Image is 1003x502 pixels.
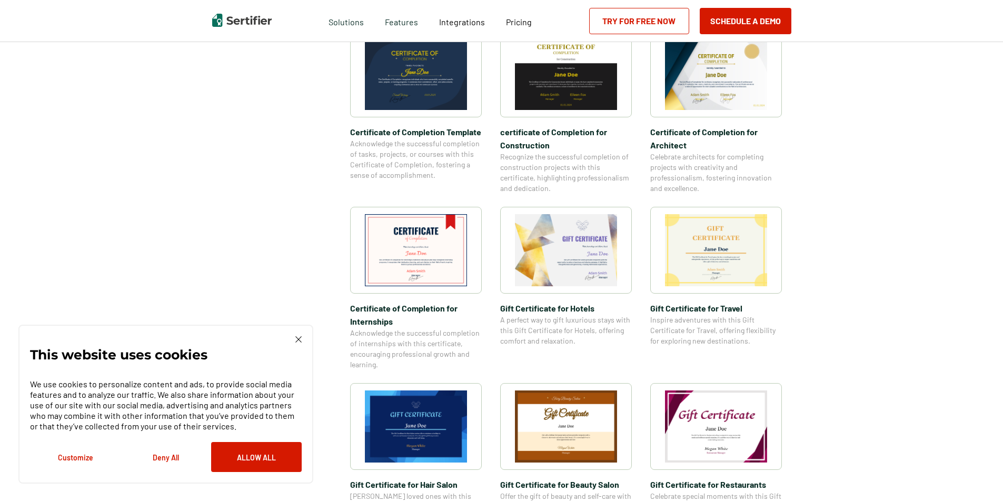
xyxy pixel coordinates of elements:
[365,38,467,110] img: Certificate of Completion Template
[650,315,782,346] span: Inspire adventures with this Gift Certificate for Travel, offering flexibility for exploring new ...
[506,14,532,27] a: Pricing
[30,349,207,360] p: This website uses cookies
[212,14,272,27] img: Sertifier | Digital Credentialing Platform
[506,17,532,27] span: Pricing
[30,379,302,431] p: We use cookies to personalize content and ads, to provide social media features and to analyze ou...
[665,390,767,463] img: Gift Certificate​ for Restaurants
[500,207,632,370] a: Gift Certificate​ for HotelsGift Certificate​ for HotelsA perfect way to gift luxurious stays wit...
[329,14,364,27] span: Solutions
[385,14,418,27] span: Features
[515,38,617,110] img: certificate of Completion for Construction
[650,302,782,315] span: Gift Certificate​ for Travel
[350,31,482,194] a: Certificate of Completion TemplateCertificate of Completion TemplateAcknowledge the successful co...
[500,302,632,315] span: Gift Certificate​ for Hotels
[350,328,482,370] span: Acknowledge the successful completion of internships with this certificate, encouraging professio...
[589,8,689,34] a: Try for Free Now
[515,390,617,463] img: Gift Certificate​ for Beauty Salon
[500,125,632,152] span: certificate of Completion for Construction
[365,390,467,463] img: Gift Certificate​ for Hair Salon
[500,315,632,346] span: A perfect way to gift luxurious stays with this Gift Certificate for Hotels, offering comfort and...
[665,214,767,286] img: Gift Certificate​ for Travel
[650,207,782,370] a: Gift Certificate​ for TravelGift Certificate​ for TravelInspire adventures with this Gift Certifi...
[350,207,482,370] a: Certificate of Completion​ for InternshipsCertificate of Completion​ for InternshipsAcknowledge t...
[350,302,482,328] span: Certificate of Completion​ for Internships
[650,125,782,152] span: Certificate of Completion​ for Architect
[650,478,782,491] span: Gift Certificate​ for Restaurants
[350,125,482,138] span: Certificate of Completion Template
[500,478,632,491] span: Gift Certificate​ for Beauty Salon
[515,214,617,286] img: Gift Certificate​ for Hotels
[500,31,632,194] a: certificate of Completion for Constructioncertificate of Completion for ConstructionRecognize the...
[665,38,767,110] img: Certificate of Completion​ for Architect
[439,17,485,27] span: Integrations
[350,478,482,491] span: Gift Certificate​ for Hair Salon
[121,442,211,472] button: Deny All
[295,336,302,343] img: Cookie Popup Close
[439,14,485,27] a: Integrations
[650,152,782,194] span: Celebrate architects for completing projects with creativity and professionalism, fostering innov...
[650,31,782,194] a: Certificate of Completion​ for ArchitectCertificate of Completion​ for ArchitectCelebrate archite...
[350,138,482,180] span: Acknowledge the successful completion of tasks, projects, or courses with this Certificate of Com...
[30,442,121,472] button: Customize
[365,214,467,286] img: Certificate of Completion​ for Internships
[700,8,791,34] button: Schedule a Demo
[211,442,302,472] button: Allow All
[950,451,1003,502] iframe: Chat Widget
[500,152,632,194] span: Recognize the successful completion of construction projects with this certificate, highlighting ...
